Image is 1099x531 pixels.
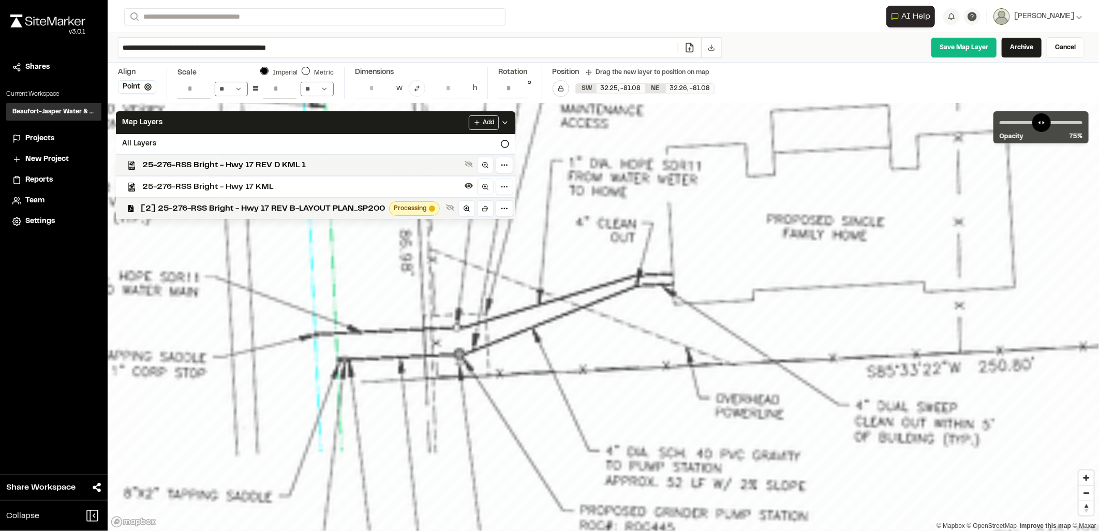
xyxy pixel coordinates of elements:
[477,179,494,195] a: Zoom to layer
[1073,522,1096,529] a: Maxar
[429,205,435,212] span: Map layer tileset processing
[127,161,136,170] img: kml_black_icon64.png
[12,195,95,207] a: Team
[25,174,53,186] span: Reports
[1001,37,1042,58] a: Archive
[701,38,721,57] button: Download File
[177,67,197,79] div: Scale
[483,118,494,127] span: Add
[937,522,965,529] a: Mapbox
[12,133,95,144] a: Projects
[1079,470,1094,485] button: Zoom in
[498,67,531,78] div: Rotation
[314,70,334,76] label: Metric
[6,90,101,99] p: Current Workspace
[10,27,85,37] div: Oh geez...please don't...
[12,174,95,186] a: Reports
[1014,11,1074,22] span: [PERSON_NAME]
[1079,501,1094,515] span: Reset bearing to north
[122,117,162,128] span: Map Layers
[1070,132,1082,141] span: 75 %
[118,67,156,78] div: Align
[1000,132,1023,141] span: Opacity
[576,84,597,93] div: SW
[12,62,95,73] a: Shares
[586,68,710,77] div: Drag the new layer to position on map
[389,201,440,216] div: Map layer tileset processing
[678,42,701,53] a: Add/Change File
[553,67,580,78] div: Position
[394,204,427,213] span: Processing
[473,83,477,94] div: h
[444,201,456,214] button: Show layer
[931,37,997,58] a: Save Map Layer
[25,216,55,227] span: Settings
[118,80,156,94] button: Point
[1079,485,1094,500] button: Zoom out
[25,62,50,73] span: Shares
[477,200,494,217] a: Rotate to layer
[141,202,385,215] span: [2] 25-276-RSS Bright - Hwy 17 REV B-LAYOUT PLAN_SP200
[463,158,475,170] button: Show layer
[25,133,54,144] span: Projects
[1079,500,1094,515] button: Reset bearing to north
[645,84,666,93] div: NE
[527,78,531,98] div: °
[142,181,461,193] span: 25-276-RSS Bright - Hwy 17 KML
[215,82,248,96] select: To unit
[1020,522,1071,529] a: Map feedback
[597,84,645,93] div: 32.25 , -81.08
[553,80,569,97] button: Lock Map Layer Position
[124,8,143,25] button: Search
[886,6,935,27] button: Open AI Assistant
[576,84,715,94] div: SW 32.25448151886036, -81.07854847484613 | NE 32.25579579007227, -81.07621732487303
[12,107,95,116] h3: Beaufort-Jasper Water & Sewer Authority
[355,67,477,78] div: Dimensions
[10,14,85,27] img: rebrand.png
[111,516,156,528] a: Mapbox logo
[127,183,136,191] img: kml_black_icon64.png
[25,195,44,207] span: Team
[993,8,1082,25] button: [PERSON_NAME]
[458,200,475,217] a: Zoom to layer
[6,481,76,494] span: Share Workspace
[666,84,715,93] div: 32.26 , -81.08
[967,522,1017,529] a: OpenStreetMap
[901,10,930,23] span: AI Help
[12,216,95,227] a: Settings
[301,82,334,96] select: From unit
[886,6,939,27] div: Open AI Assistant
[469,115,499,130] button: Add
[12,154,95,165] a: New Project
[116,134,515,154] div: All Layers
[396,83,403,94] div: w
[142,159,461,171] span: 25-276-RSS Bright - Hwy 17 REV D KML 1
[477,157,494,173] a: Zoom to layer
[993,8,1010,25] img: User
[25,154,69,165] span: New Project
[273,70,298,76] label: Imperial
[1079,486,1094,500] span: Zoom out
[463,180,475,192] button: Hide layer
[1046,37,1085,58] a: Cancel
[252,81,259,97] div: =
[6,510,39,522] span: Collapse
